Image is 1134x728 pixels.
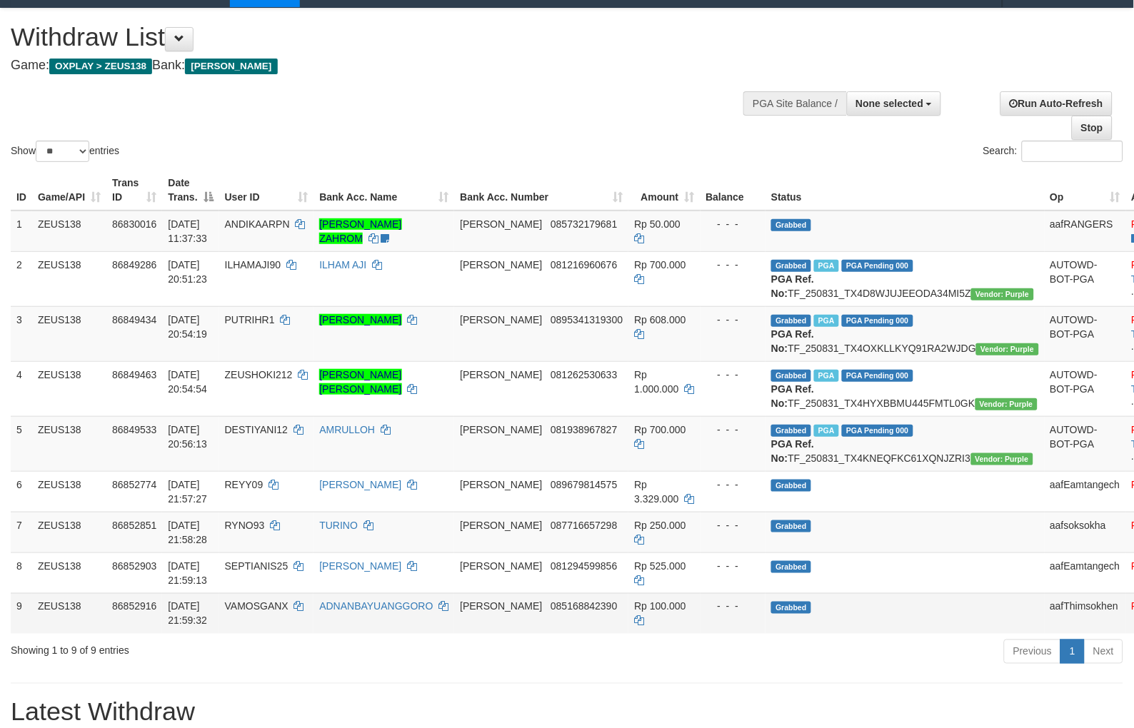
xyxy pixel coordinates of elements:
[32,361,106,416] td: ZEUS138
[1072,116,1113,140] a: Stop
[1045,512,1126,552] td: aafsoksokha
[225,369,293,380] span: ZEUSHOKI212
[225,601,288,612] span: VAMOSGANX
[112,259,156,271] span: 86849286
[1045,361,1126,416] td: AUTOWD-BOT-PGA
[11,23,742,51] h1: Withdraw List
[1084,639,1123,664] a: Next
[814,370,839,382] span: Marked by aafRornrotha
[319,314,401,325] a: [PERSON_NAME]
[49,59,152,74] span: OXPLAY > ZEUS138
[634,479,678,505] span: Rp 3.329.000
[460,424,542,435] span: [PERSON_NAME]
[706,258,761,272] div: - - -
[771,260,811,272] span: Grabbed
[771,561,811,573] span: Grabbed
[168,520,207,545] span: [DATE] 21:58:28
[634,369,678,395] span: Rp 1.000.000
[551,479,617,490] span: Copy 089679814575 to clipboard
[168,479,207,505] span: [DATE] 21:57:27
[162,170,219,211] th: Date Trans.: activate to sort column descending
[551,601,617,612] span: Copy 085168842390 to clipboard
[168,424,207,450] span: [DATE] 20:56:13
[112,314,156,325] span: 86849434
[771,520,811,532] span: Grabbed
[551,218,617,230] span: Copy 085732179681 to clipboard
[1004,639,1061,664] a: Previous
[313,170,454,211] th: Bank Acc. Name: activate to sort column ascending
[11,512,32,552] td: 7
[11,141,119,162] label: Show entries
[112,424,156,435] span: 86849533
[634,601,686,612] span: Rp 100.000
[319,369,401,395] a: [PERSON_NAME] [PERSON_NAME]
[106,170,162,211] th: Trans ID: activate to sort column ascending
[225,479,264,490] span: REYY09
[225,560,288,572] span: SEPTIANIS25
[225,424,288,435] span: DESTIYANI12
[842,260,913,272] span: PGA Pending
[11,552,32,593] td: 8
[460,560,542,572] span: [PERSON_NAME]
[971,453,1033,465] span: Vendor URL: https://trx4.1velocity.biz
[551,369,617,380] span: Copy 081262530633 to clipboard
[32,552,106,593] td: ZEUS138
[814,315,839,327] span: Marked by aafRornrotha
[551,259,617,271] span: Copy 081216960676 to clipboard
[771,480,811,492] span: Grabbed
[814,260,839,272] span: Marked by aafRornrotha
[634,314,686,325] span: Rp 608.000
[319,520,358,531] a: TURINO
[771,315,811,327] span: Grabbed
[1045,251,1126,306] td: AUTOWD-BOT-PGA
[634,218,681,230] span: Rp 50.000
[36,141,89,162] select: Showentries
[842,315,913,327] span: PGA Pending
[551,314,623,325] span: Copy 0895341319300 to clipboard
[225,314,275,325] span: PUTRIHR1
[856,98,924,109] span: None selected
[1000,91,1113,116] a: Run Auto-Refresh
[706,313,761,327] div: - - -
[706,423,761,437] div: - - -
[1045,552,1126,593] td: aafEamtangech
[551,560,617,572] span: Copy 081294599856 to clipboard
[460,259,542,271] span: [PERSON_NAME]
[11,306,32,361] td: 3
[628,170,700,211] th: Amount: activate to sort column ascending
[225,259,281,271] span: ILHAMAJI90
[11,170,32,211] th: ID
[11,59,742,73] h4: Game: Bank:
[460,520,542,531] span: [PERSON_NAME]
[551,424,617,435] span: Copy 081938967827 to clipboard
[219,170,314,211] th: User ID: activate to sort column ascending
[842,370,913,382] span: PGA Pending
[32,251,106,306] td: ZEUS138
[983,141,1123,162] label: Search:
[225,218,290,230] span: ANDIKAARPN
[319,479,401,490] a: [PERSON_NAME]
[634,259,686,271] span: Rp 700.000
[454,170,628,211] th: Bank Acc. Number: activate to sort column ascending
[706,368,761,382] div: - - -
[319,601,433,612] a: ADNANBAYUANGGORO
[634,560,686,572] span: Rp 525.000
[11,251,32,306] td: 2
[11,698,1123,727] h1: Latest Withdraw
[766,251,1044,306] td: TF_250831_TX4D8WJUJEEODA34MI5Z
[743,91,846,116] div: PGA Site Balance /
[11,471,32,512] td: 6
[32,306,106,361] td: ZEUS138
[32,471,106,512] td: ZEUS138
[319,560,401,572] a: [PERSON_NAME]
[976,343,1038,355] span: Vendor URL: https://trx4.1velocity.biz
[771,273,814,299] b: PGA Ref. No:
[168,369,207,395] span: [DATE] 20:54:54
[112,369,156,380] span: 86849463
[771,438,814,464] b: PGA Ref. No:
[634,520,686,531] span: Rp 250.000
[706,600,761,614] div: - - -
[771,328,814,354] b: PGA Ref. No:
[11,593,32,634] td: 9
[814,425,839,437] span: Marked by aafRornrotha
